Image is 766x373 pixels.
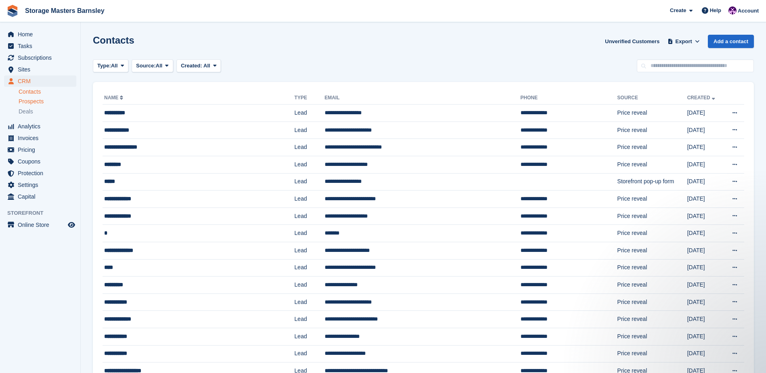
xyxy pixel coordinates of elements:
td: Price reveal [617,242,687,259]
a: menu [4,29,76,40]
span: Prospects [19,98,44,105]
a: Created [687,95,717,101]
td: Price reveal [617,328,687,345]
a: Contacts [19,88,76,96]
td: Price reveal [617,311,687,328]
th: Phone [520,92,617,105]
button: Source: All [132,59,173,73]
a: menu [4,121,76,132]
a: Preview store [67,220,76,230]
a: Name [104,95,125,101]
span: All [204,63,210,69]
span: Subscriptions [18,52,66,63]
td: [DATE] [687,293,724,311]
td: Price reveal [617,122,687,139]
span: Invoices [18,132,66,144]
span: Tasks [18,40,66,52]
span: Account [738,7,759,15]
td: Storefront pop-up form [617,173,687,191]
td: Lead [294,259,325,277]
td: Price reveal [617,293,687,311]
span: Deals [19,108,33,115]
span: Sites [18,64,66,75]
td: Price reveal [617,277,687,294]
td: [DATE] [687,242,724,259]
img: Louise Masters [728,6,737,15]
td: Lead [294,345,325,363]
td: Lead [294,105,325,122]
a: menu [4,75,76,87]
img: stora-icon-8386f47178a22dfd0bd8f6a31ec36ba5ce8667c1dd55bd0f319d3a0aa187defe.svg [6,5,19,17]
a: menu [4,132,76,144]
span: Create [670,6,686,15]
a: Add a contact [708,35,754,48]
td: [DATE] [687,345,724,363]
td: Lead [294,225,325,242]
span: Home [18,29,66,40]
td: Lead [294,311,325,328]
span: Help [710,6,721,15]
a: menu [4,64,76,75]
a: Unverified Customers [602,35,663,48]
td: Lead [294,139,325,156]
th: Source [617,92,687,105]
td: Price reveal [617,207,687,225]
td: Price reveal [617,225,687,242]
td: [DATE] [687,277,724,294]
h1: Contacts [93,35,134,46]
a: menu [4,40,76,52]
a: menu [4,156,76,167]
td: Price reveal [617,345,687,363]
a: menu [4,219,76,231]
button: Created: All [176,59,221,73]
td: Lead [294,207,325,225]
td: [DATE] [687,156,724,173]
span: Created: [181,63,202,69]
td: Price reveal [617,139,687,156]
span: Export [676,38,692,46]
span: Coupons [18,156,66,167]
span: All [111,62,118,70]
td: Price reveal [617,156,687,173]
td: [DATE] [687,328,724,345]
td: [DATE] [687,139,724,156]
span: CRM [18,75,66,87]
td: Lead [294,173,325,191]
td: Lead [294,293,325,311]
a: menu [4,191,76,202]
span: Online Store [18,219,66,231]
td: Price reveal [617,259,687,277]
button: Export [666,35,701,48]
td: [DATE] [687,122,724,139]
button: Type: All [93,59,128,73]
td: [DATE] [687,259,724,277]
span: Protection [18,168,66,179]
th: Type [294,92,325,105]
span: All [156,62,163,70]
a: menu [4,168,76,179]
td: [DATE] [687,173,724,191]
span: Analytics [18,121,66,132]
td: [DATE] [687,207,724,225]
span: Pricing [18,144,66,155]
span: Settings [18,179,66,191]
a: menu [4,144,76,155]
a: Prospects [19,97,76,106]
td: Lead [294,191,325,208]
td: Lead [294,242,325,259]
td: [DATE] [687,225,724,242]
a: Deals [19,107,76,116]
td: Lead [294,156,325,173]
span: Type: [97,62,111,70]
th: Email [325,92,520,105]
a: Storage Masters Barnsley [22,4,108,17]
td: Lead [294,122,325,139]
a: menu [4,179,76,191]
td: Lead [294,277,325,294]
td: Lead [294,328,325,345]
td: [DATE] [687,191,724,208]
td: Price reveal [617,105,687,122]
td: [DATE] [687,105,724,122]
span: Capital [18,191,66,202]
td: Price reveal [617,191,687,208]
